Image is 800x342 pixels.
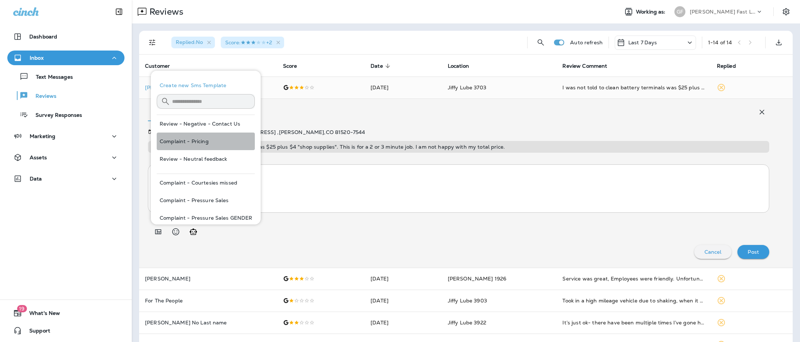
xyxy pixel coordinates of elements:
[448,275,507,282] span: [PERSON_NAME] 1926
[7,88,124,103] button: Reviews
[694,245,732,259] button: Cancel
[717,63,745,69] span: Replied
[145,320,271,326] p: [PERSON_NAME] No Last name
[145,85,271,90] p: [PERSON_NAME]
[7,107,124,122] button: Survey Responses
[176,39,203,45] span: Replied : No
[30,155,47,160] p: Assets
[674,6,685,17] div: GF
[448,63,469,69] span: Location
[29,74,73,81] p: Text Messages
[628,40,657,45] p: Last 7 Days
[448,63,479,69] span: Location
[17,305,27,312] span: 19
[448,297,487,304] span: Jiffy Lube 3903
[168,224,183,239] button: Select an emoji
[148,101,187,127] button: Reply
[7,51,124,65] button: Inbox
[365,77,442,98] td: [DATE]
[717,63,736,69] span: Replied
[448,84,486,91] span: Jiffy Lube 3703
[371,63,383,69] span: Date
[771,35,786,50] button: Export as CSV
[7,171,124,186] button: Data
[145,35,160,50] button: Filters
[7,306,124,320] button: 19What's New
[28,112,82,119] p: Survey Responses
[30,55,44,61] p: Inbox
[737,245,769,259] button: Post
[182,129,365,135] span: Jiffy Lube 3703 - [STREET_ADDRESS] , [PERSON_NAME] , CO 81520-7544
[448,319,486,326] span: Jiffy Lube 3922
[283,63,307,69] span: Score
[365,290,442,312] td: [DATE]
[145,63,179,69] span: Customer
[7,29,124,44] button: Dashboard
[365,312,442,334] td: [DATE]
[151,144,766,150] p: I was not told to clean battery terminals was $25 plus $4 "shop supplies". This is for a 2 or 3 m...
[22,310,60,319] span: What's New
[157,133,255,150] button: Complaint - Pricing
[7,69,124,84] button: Text Messages
[145,298,271,304] p: For The People
[151,224,165,239] button: Add in a premade template
[157,174,255,192] button: Complaint - Courtesies missed
[7,150,124,165] button: Assets
[157,192,255,209] button: Complaint - Pressure Sales
[562,63,617,69] span: Review Comment
[145,276,271,282] p: [PERSON_NAME]
[283,63,297,69] span: Score
[157,115,255,133] button: Review - Negative - Contact Us
[146,6,183,17] p: Reviews
[562,319,705,326] div: It’s just ok- there have been multiple times I’ve gone here and asked for something checked like ...
[562,275,705,282] div: Service was great, Employees were friendly. Unfortunately I found out on this visit that Jiffy Lu...
[157,77,255,94] button: Create new Sms Template
[186,224,201,239] button: Generate AI response
[748,249,759,255] p: Post
[7,323,124,338] button: Support
[690,9,756,15] p: [PERSON_NAME] Fast Lube dba [PERSON_NAME]
[708,40,732,45] div: 1 - 14 of 14
[30,133,55,139] p: Marketing
[157,150,255,168] button: Review - Neutral feedback
[533,35,548,50] button: Search Reviews
[109,4,129,19] button: Collapse Sidebar
[779,5,793,18] button: Settings
[371,63,392,69] span: Date
[145,63,170,69] span: Customer
[365,268,442,290] td: [DATE]
[157,209,255,227] button: Complaint - Pressure Sales GENDER
[22,328,50,337] span: Support
[562,297,705,304] div: Took in a high mileage vehicle due to shaking, when it came time to pickup the vehicle I was aske...
[7,129,124,144] button: Marketing
[562,63,607,69] span: Review Comment
[29,34,57,40] p: Dashboard
[562,84,705,91] div: I was not told to clean battery terminals was $25 plus $4 "shop supplies". This is for a 2 or 3 m...
[570,40,603,45] p: Auto refresh
[636,9,667,15] span: Working as:
[225,39,272,46] span: Score : +2
[28,93,56,100] p: Reviews
[145,85,271,90] div: Click to view Customer Drawer
[171,37,215,48] div: Replied:No
[221,37,284,48] div: Score:3 Stars+2
[30,176,42,182] p: Data
[704,249,722,255] p: Cancel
